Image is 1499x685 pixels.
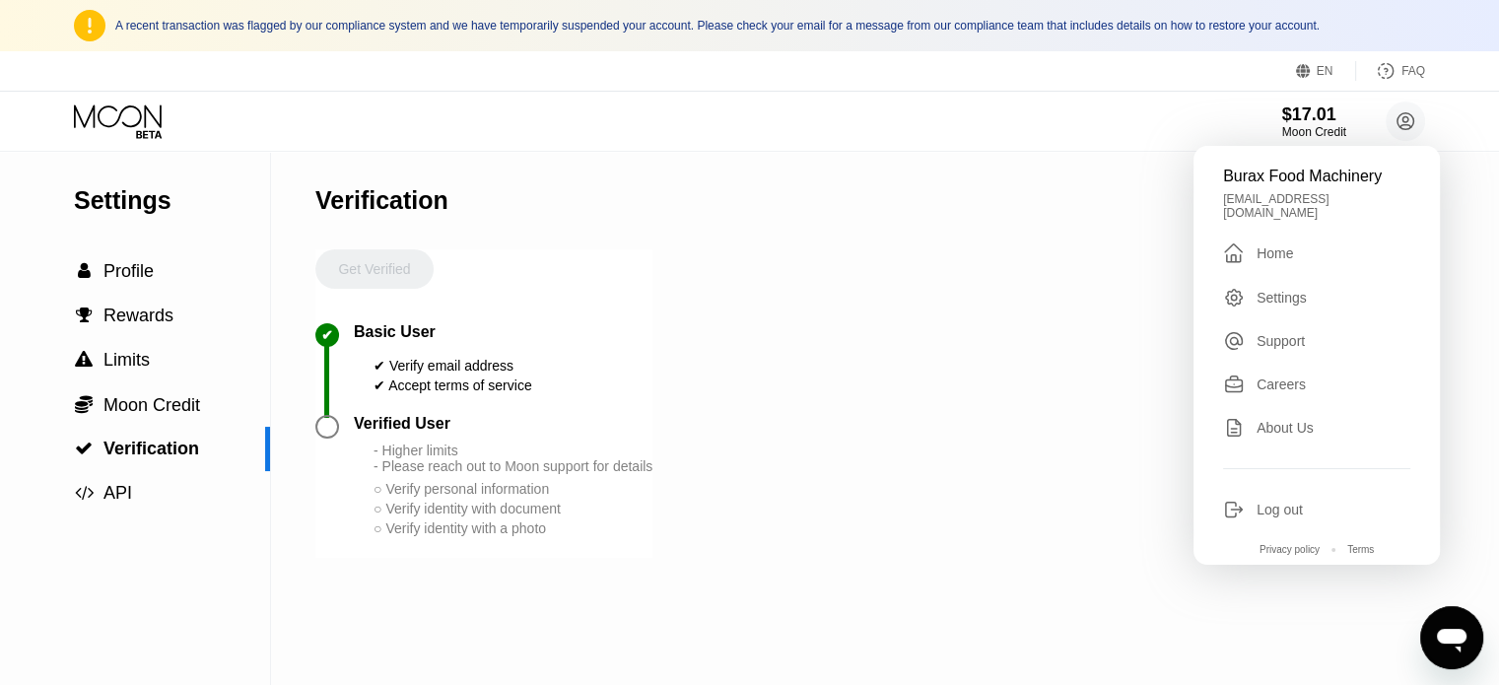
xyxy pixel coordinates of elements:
[354,415,450,433] div: Verified User
[1282,104,1346,125] div: $17.01
[1260,544,1320,555] div: Privacy policy
[103,439,199,458] span: Verification
[1257,333,1305,349] div: Support
[1347,544,1374,555] div: Terms
[315,186,448,215] div: Verification
[354,323,436,341] div: Basic User
[103,306,173,325] span: Rewards
[1257,377,1306,392] div: Careers
[1223,417,1410,439] div: About Us
[1257,502,1303,517] div: Log out
[1401,64,1425,78] div: FAQ
[103,483,132,503] span: API
[74,484,94,502] div: 
[1223,287,1410,308] div: Settings
[76,307,93,324] span: 
[74,186,270,215] div: Settings
[1223,330,1410,352] div: Support
[75,394,93,414] span: 
[374,501,652,516] div: ○ Verify identity with document
[75,351,93,369] span: 
[78,262,91,280] span: 
[1282,104,1346,139] div: $17.01Moon Credit
[1223,241,1245,265] div: 
[103,395,200,415] span: Moon Credit
[1356,61,1425,81] div: FAQ
[74,440,94,457] div: 
[1420,606,1483,669] iframe: Button to launch messaging window
[1257,290,1307,306] div: Settings
[75,440,93,457] span: 
[1223,499,1410,520] div: Log out
[374,443,652,474] div: - Higher limits - Please reach out to Moon support for details
[1257,245,1293,261] div: Home
[1223,168,1410,185] div: Burax Food Machinery
[1317,64,1333,78] div: EN
[103,350,150,370] span: Limits
[1223,374,1410,395] div: Careers
[374,481,652,497] div: ○ Verify personal information
[1257,420,1314,436] div: About Us
[1282,125,1346,139] div: Moon Credit
[321,327,333,343] div: ✔
[103,261,154,281] span: Profile
[1223,192,1410,220] div: [EMAIL_ADDRESS][DOMAIN_NAME]
[74,351,94,369] div: 
[74,307,94,324] div: 
[374,377,532,393] div: ✔ Accept terms of service
[374,520,652,536] div: ○ Verify identity with a photo
[74,262,94,280] div: 
[1223,241,1410,265] div: Home
[74,394,94,414] div: 
[75,484,94,502] span: 
[115,19,1425,33] div: A recent transaction was flagged by our compliance system and we have temporarily suspended your ...
[1296,61,1356,81] div: EN
[374,358,532,374] div: ✔ Verify email address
